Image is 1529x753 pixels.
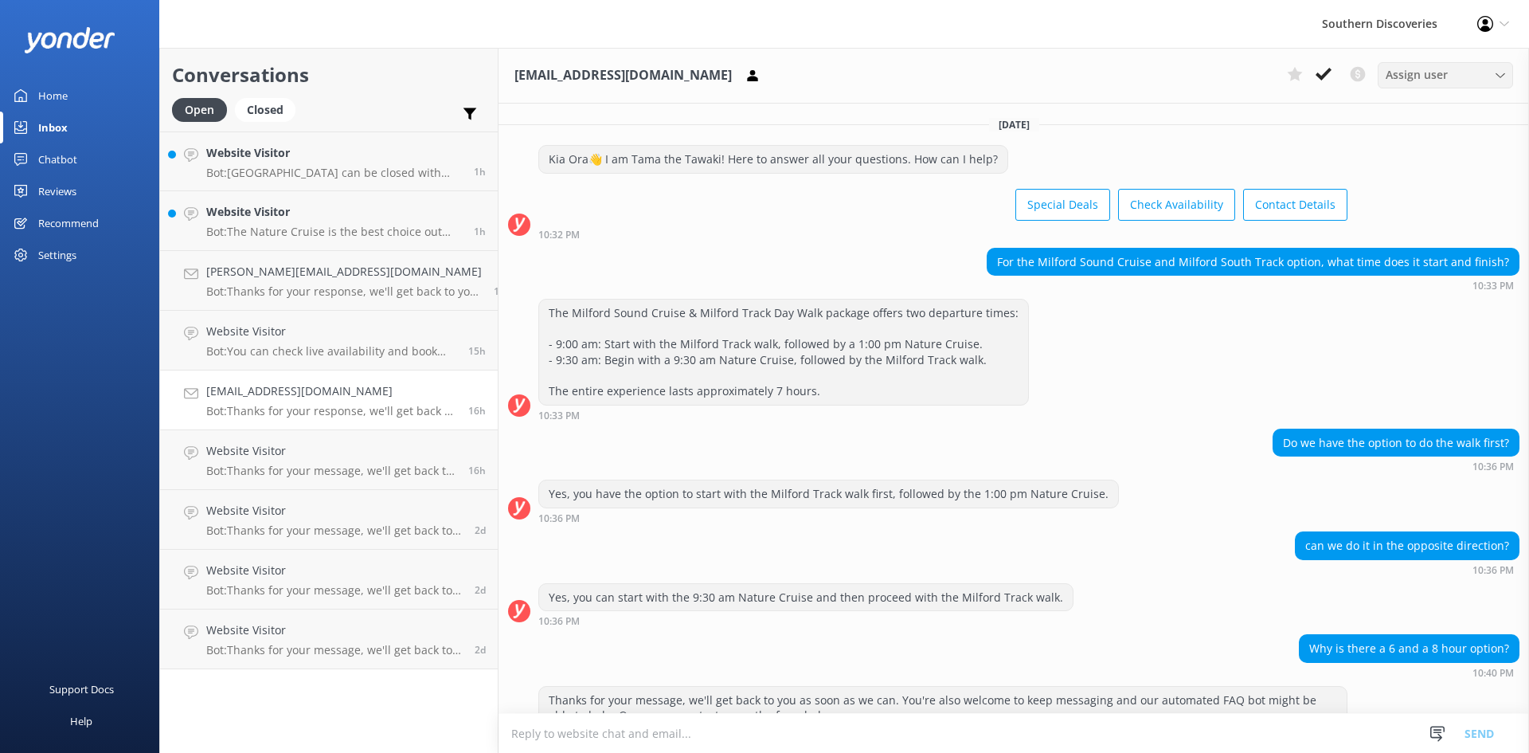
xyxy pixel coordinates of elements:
div: Home [38,80,68,112]
h4: [EMAIL_ADDRESS][DOMAIN_NAME] [206,382,456,400]
a: Website VisitorBot:Thanks for your message, we'll get back to you as soon as we can. You're also ... [160,610,498,669]
div: Inbox [38,112,68,143]
div: Help [70,705,92,737]
div: Reviews [38,175,76,207]
h4: Website Visitor [206,622,463,639]
strong: 10:32 PM [538,230,580,240]
div: Sep 29 2025 10:36pm (UTC +13:00) Pacific/Auckland [1295,564,1519,575]
a: [PERSON_NAME][EMAIL_ADDRESS][DOMAIN_NAME]Bot:Thanks for your response, we'll get back to you as s... [160,251,498,311]
h4: Website Visitor [206,144,462,162]
img: yonder-white-logo.png [24,27,115,53]
div: Chatbot [38,143,77,175]
span: Sep 30 2025 01:42pm (UTC +13:00) Pacific/Auckland [474,225,486,238]
div: Thanks for your message, we'll get back to you as soon as we can. You're also welcome to keep mes... [539,687,1347,729]
strong: 10:36 PM [538,514,580,524]
a: Website VisitorBot:Thanks for your message, we'll get back to you as soon as we can. You're also ... [160,550,498,610]
h4: Website Visitor [206,323,456,340]
a: Website VisitorBot:[GEOGRAPHIC_DATA] can be closed with little or no warning. For up-to-date road... [160,131,498,191]
a: Website VisitorBot:The Nature Cruise is the best choice out there and we are the original Milford... [160,191,498,251]
h2: Conversations [172,60,486,90]
div: Closed [235,98,295,122]
div: Open [172,98,227,122]
div: Kia Ora👋 I am Tama the Tawaki! Here to answer all your questions. How can I help? [539,146,1007,173]
span: Assign user [1386,66,1448,84]
p: Bot: Thanks for your message, we'll get back to you as soon as we can. You're also welcome to kee... [206,524,463,538]
a: Website VisitorBot:Thanks for your message, we'll get back to you as soon as we can. You're also ... [160,430,498,490]
span: Sep 27 2025 07:27pm (UTC +13:00) Pacific/Auckland [475,643,486,657]
a: [EMAIL_ADDRESS][DOMAIN_NAME]Bot:Thanks for your response, we'll get back to you as soon as we can... [160,371,498,430]
h4: Website Visitor [206,203,462,221]
div: For the Milford Sound Cruise and Milford South Track option, what time does it start and finish? [987,249,1519,276]
div: Why is there a 6 and a 8 hour option? [1300,635,1519,662]
div: Yes, you can start with the 9:30 am Nature Cruise and then proceed with the Milford Track walk. [539,584,1073,611]
span: Sep 29 2025 10:40pm (UTC +13:00) Pacific/Auckland [468,404,486,418]
div: Sep 29 2025 10:36pm (UTC +13:00) Pacific/Auckland [1273,461,1519,472]
h4: Website Visitor [206,562,463,579]
span: Sep 29 2025 11:27pm (UTC +13:00) Pacific/Auckland [468,344,486,358]
strong: 10:40 PM [1472,669,1514,678]
div: Support Docs [49,673,114,705]
p: Bot: Thanks for your message, we'll get back to you as soon as we can. You're also welcome to kee... [206,464,456,478]
p: Bot: Thanks for your message, we'll get back to you as soon as we can. You're also welcome to kee... [206,583,463,598]
a: Closed [235,100,303,118]
a: Website VisitorBot:You can check live availability and book your Milford Sound adventure on our w... [160,311,498,371]
strong: 10:36 PM [1472,462,1514,472]
div: Assign User [1378,62,1513,88]
div: Sep 29 2025 10:40pm (UTC +13:00) Pacific/Auckland [1299,667,1519,678]
button: Check Availability [1118,189,1235,221]
p: Bot: Thanks for your response, we'll get back to you as soon as we can during opening hours. [206,404,456,418]
span: Sep 29 2025 10:28pm (UTC +13:00) Pacific/Auckland [468,464,486,477]
h4: Website Visitor [206,442,456,460]
div: can we do it in the opposite direction? [1296,532,1519,559]
div: Sep 29 2025 10:32pm (UTC +13:00) Pacific/Auckland [538,229,1347,240]
h4: [PERSON_NAME][EMAIL_ADDRESS][DOMAIN_NAME] [206,263,482,280]
strong: 10:33 PM [538,411,580,421]
p: Bot: You can check live availability and book your Milford Sound adventure on our website. [206,344,456,359]
div: Sep 29 2025 10:33pm (UTC +13:00) Pacific/Auckland [538,410,1029,421]
span: Sep 28 2025 09:11am (UTC +13:00) Pacific/Auckland [475,524,486,537]
a: Website VisitorBot:Thanks for your message, we'll get back to you as soon as we can. You're also ... [160,490,498,550]
button: Contact Details [1243,189,1347,221]
strong: 10:36 PM [1472,566,1514,575]
p: Bot: [GEOGRAPHIC_DATA] can be closed with little or no warning. For up-to-date road information, ... [206,166,462,180]
span: Sep 27 2025 08:54pm (UTC +13:00) Pacific/Auckland [475,583,486,597]
div: Sep 29 2025 10:33pm (UTC +13:00) Pacific/Auckland [987,280,1519,291]
h4: Website Visitor [206,502,463,520]
button: Special Deals [1015,189,1110,221]
span: Sep 30 2025 01:46pm (UTC +13:00) Pacific/Auckland [474,165,486,178]
div: Do we have the option to do the walk first? [1273,429,1519,457]
p: Bot: Thanks for your response, we'll get back to you as soon as we can during opening hours. [206,284,482,299]
div: Sep 29 2025 10:36pm (UTC +13:00) Pacific/Auckland [538,615,1073,626]
p: Bot: The Nature Cruise is the best choice out there and we are the original Milford Sound Cruise ... [206,225,462,239]
p: Bot: Thanks for your message, we'll get back to you as soon as we can. You're also welcome to kee... [206,643,463,657]
div: The Milford Sound Cruise & Milford Track Day Walk package offers two departure times: - 9:00 am: ... [539,300,1028,405]
div: Settings [38,239,76,271]
a: Open [172,100,235,118]
h3: [EMAIL_ADDRESS][DOMAIN_NAME] [514,65,732,86]
strong: 10:33 PM [1472,281,1514,291]
strong: 10:36 PM [538,617,580,626]
span: [DATE] [989,118,1039,131]
div: Sep 29 2025 10:36pm (UTC +13:00) Pacific/Auckland [538,512,1119,524]
div: Yes, you have the option to start with the Milford Track walk first, followed by the 1:00 pm Natu... [539,480,1118,508]
div: Recommend [38,207,99,239]
span: Sep 29 2025 11:29pm (UTC +13:00) Pacific/Auckland [494,284,511,298]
